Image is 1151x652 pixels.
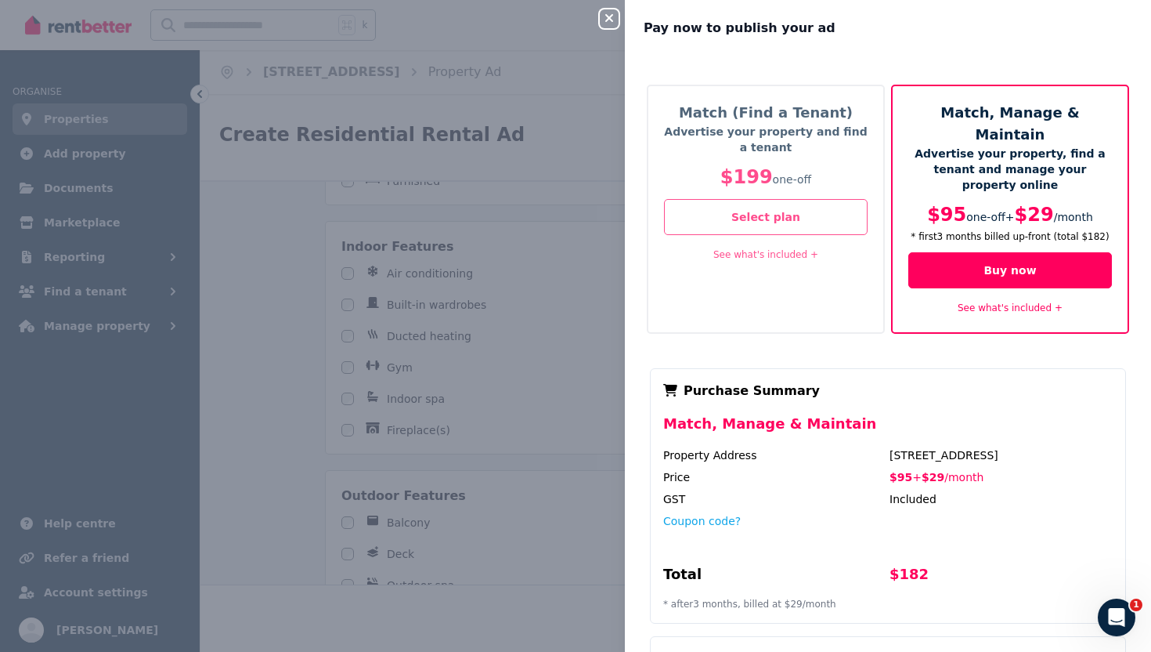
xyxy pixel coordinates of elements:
div: GST [663,491,886,507]
span: $29 [1015,204,1054,226]
span: one-off [966,211,1005,223]
div: [STREET_ADDRESS] [889,447,1113,463]
span: one-off [773,173,812,186]
span: / month [1054,211,1093,223]
p: Advertise your property, find a tenant and manage your property online [908,146,1112,193]
span: $29 [922,471,944,484]
p: Advertise your property and find a tenant [664,124,868,155]
span: + [912,471,922,484]
button: Select plan [664,199,868,235]
a: See what's included + [958,302,1063,313]
button: Coupon code? [663,513,741,529]
div: Match, Manage & Maintain [663,413,1113,447]
h5: Match (Find a Tenant) [664,102,868,124]
span: 1 [1130,599,1142,611]
a: See what's included + [713,249,818,260]
span: + [1005,211,1015,223]
div: Price [663,469,886,485]
div: Purchase Summary [663,382,1113,400]
p: * after 3 month s, billed at $29 / month [663,598,1113,610]
span: / month [944,471,983,484]
p: * first 3 month s billed up-front (total $182 ) [908,230,1112,243]
span: $95 [889,471,912,484]
span: Pay now to publish your ad [644,19,835,38]
div: Included [889,491,1113,507]
span: $95 [927,204,966,226]
iframe: Intercom live chat [1098,599,1135,636]
div: Property Address [663,447,886,463]
div: Total [663,563,886,592]
div: $182 [889,563,1113,592]
span: $199 [720,166,773,188]
h5: Match, Manage & Maintain [908,102,1112,146]
button: Buy now [908,252,1112,288]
